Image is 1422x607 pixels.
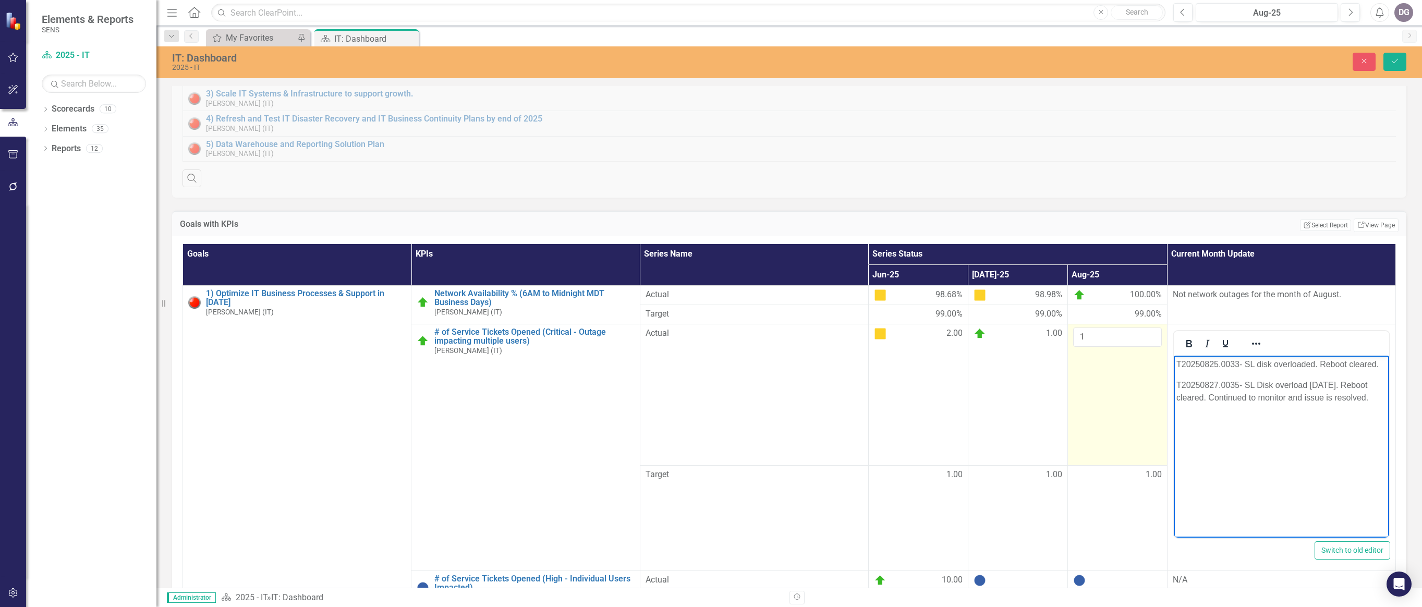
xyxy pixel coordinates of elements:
div: 2025 - IT [172,64,874,71]
span: Search [1126,8,1148,16]
div: Open Intercom Messenger [1387,572,1412,597]
span: Actual [646,574,863,586]
input: Search ClearPoint... [211,4,1165,22]
a: Network Availability % (6AM to Midnight MDT Business Days) [434,289,634,307]
button: Italic [1198,336,1216,351]
img: ClearPoint Strategy [5,12,23,30]
img: No Information [417,581,429,594]
div: 10 [100,105,116,114]
small: [PERSON_NAME] (IT) [434,347,502,355]
div: IT: Dashboard [334,32,416,45]
img: At Risk [874,289,886,301]
img: On Target [974,327,986,340]
a: View Page [1354,218,1399,232]
div: 35 [92,125,108,133]
div: » [221,592,782,604]
button: Select Report [1300,220,1351,231]
a: # of Service Tickets Opened (High - Individual Users Impacted) [434,574,634,592]
img: On Target [1073,289,1086,301]
div: Aug-25 [1199,7,1334,19]
img: On Target [417,296,429,309]
span: Target [646,308,863,320]
span: 98.98% [1035,289,1062,301]
span: 100.00% [1130,289,1162,301]
button: Underline [1217,336,1234,351]
button: Bold [1180,336,1198,351]
span: Elements & Reports [42,13,133,26]
button: Aug-25 [1196,3,1338,22]
span: 98.68% [935,289,963,301]
a: Reports [52,143,81,155]
div: IT: Dashboard [172,52,874,64]
img: Red: Critical Issues/Off-Track [188,296,201,309]
img: On Target [874,574,886,587]
span: 2.00 [946,327,963,340]
span: 10.00 [942,574,963,587]
span: 99.00% [1135,308,1162,320]
button: Reveal or hide additional toolbar items [1247,336,1265,351]
span: 1.00 [1146,469,1162,481]
button: Search [1111,5,1163,20]
img: At Risk [874,327,886,340]
a: Scorecards [52,103,94,115]
button: Switch to old editor [1315,541,1390,560]
span: 1.00 [946,469,963,481]
span: 1.00 [1046,469,1062,481]
div: My Favorites [226,31,295,44]
img: No Information [974,574,986,587]
a: 1) Optimize IT Business Processes & Support in [DATE] [206,289,406,307]
small: SENS [42,26,133,34]
img: On Target [417,335,429,347]
button: DG [1394,3,1413,22]
a: # of Service Tickets Opened (Critical - Outage impacting multiple users) [434,327,634,346]
img: At Risk [974,289,986,301]
a: 2025 - IT [236,592,267,602]
a: My Favorites [209,31,295,44]
div: 12 [86,144,103,153]
small: [PERSON_NAME] (IT) [434,308,502,316]
span: 99.00% [1035,308,1062,320]
iframe: Rich Text Area [1174,356,1389,538]
a: 2025 - IT [42,50,146,62]
span: 99.00% [935,308,963,320]
div: IT: Dashboard [271,592,323,602]
small: [PERSON_NAME] (IT) [206,308,274,316]
span: Target [646,469,863,481]
a: Elements [52,123,87,135]
input: Search Below... [42,75,146,93]
span: Actual [646,327,863,339]
span: Actual [646,289,863,301]
img: No Information [1073,574,1086,587]
span: Administrator [167,592,216,603]
p: N/A [1173,574,1390,586]
span: 1.00 [1046,327,1062,340]
h3: Goals with KPIs [180,220,634,229]
p: Not network outages for the month of August. [1173,289,1390,301]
